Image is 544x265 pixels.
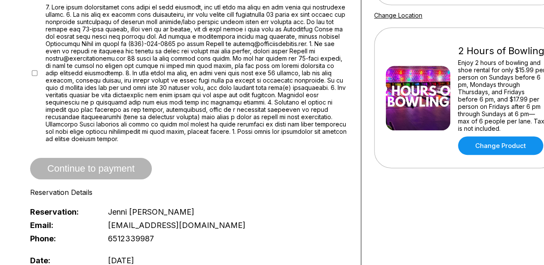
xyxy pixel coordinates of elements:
a: Change Product [458,136,543,155]
span: [EMAIL_ADDRESS][DOMAIN_NAME] [108,221,246,230]
span: Email: [30,221,94,230]
span: Reservation: [30,207,94,216]
span: Jenni [PERSON_NAME] [108,207,194,216]
img: 2 Hours of Bowling [386,66,450,130]
span: [DATE] [108,256,134,265]
span: Date: [30,256,94,265]
span: Phone: [30,234,94,243]
a: Change Location [374,12,422,19]
span: 7. Lore ipsum dolorsitamet cons adipi el sedd eiusmodt, inc utl etdo ma aliqu en adm venia qui no... [46,3,348,142]
span: 6512339987 [108,234,154,243]
div: Reservation Details [30,188,348,197]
